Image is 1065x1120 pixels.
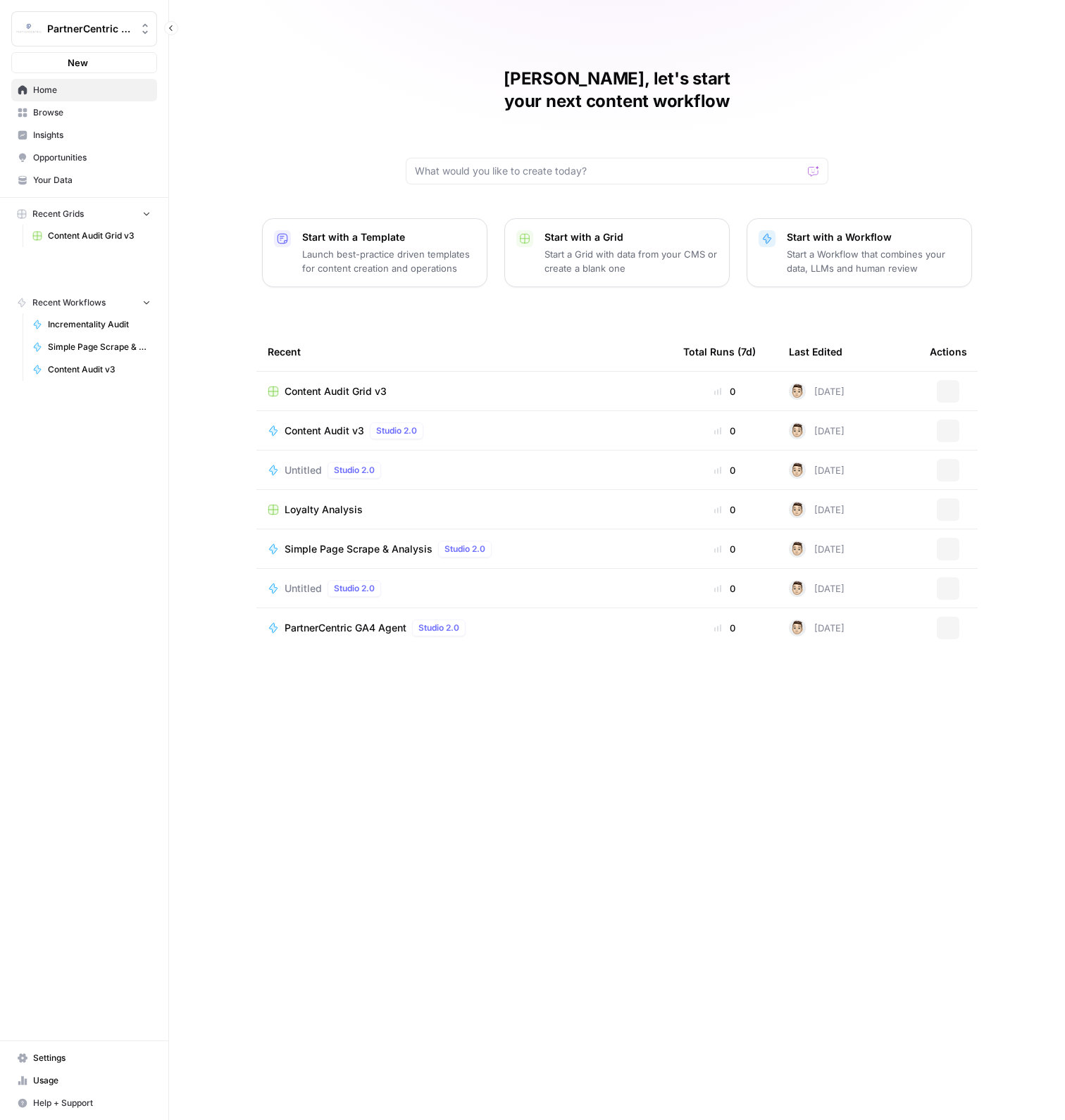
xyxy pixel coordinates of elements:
a: PartnerCentric GA4 AgentStudio 2.0 [268,619,661,636]
span: Content Audit v3 [285,424,364,438]
img: j22vlec3s5as1jy706j54i2l8ae1 [789,619,806,636]
p: Launch best-practice driven templates for content creation and operations [302,247,475,275]
span: Studio 2.0 [418,622,459,634]
div: Total Runs (7d) [683,332,756,371]
span: Opportunities [33,151,151,164]
span: Loyalty Analysis [285,503,363,517]
span: Home [33,84,151,96]
div: [DATE] [789,501,845,518]
img: j22vlec3s5as1jy706j54i2l8ae1 [789,541,806,558]
img: j22vlec3s5as1jy706j54i2l8ae1 [789,462,806,479]
span: Studio 2.0 [334,464,375,477]
button: Start with a TemplateLaunch best-practice driven templates for content creation and operations [262,218,487,287]
p: Start a Workflow that combines your data, LLMs and human review [787,247,960,275]
span: Content Audit Grid v3 [285,384,387,398]
a: Content Audit Grid v3 [268,384,661,398]
span: Browse [33,106,151,119]
a: Settings [11,1047,157,1069]
div: 0 [683,581,766,596]
span: Studio 2.0 [444,543,485,555]
span: Simple Page Scrape & Analysis [285,542,432,556]
button: Recent Workflows [11,292,157,313]
a: Insights [11,124,157,146]
a: Content Audit v3Studio 2.0 [268,422,661,439]
span: Your Data [33,174,151,187]
h1: [PERSON_NAME], let's start your next content workflow [406,68,828,113]
div: 0 [683,424,766,438]
button: Help + Support [11,1092,157,1114]
img: j22vlec3s5as1jy706j54i2l8ae1 [789,422,806,439]
div: [DATE] [789,462,845,479]
a: Content Audit Grid v3 [26,225,157,247]
span: Untitled [285,581,322,596]
a: Usage [11,1069,157,1092]
span: Studio 2.0 [334,582,375,595]
span: Help + Support [33,1097,151,1109]
span: Insights [33,129,151,141]
a: UntitledStudio 2.0 [268,462,661,479]
span: Studio 2.0 [376,424,417,437]
a: Browse [11,101,157,124]
div: [DATE] [789,383,845,400]
span: PartnerCentric Sales Tools [47,22,132,36]
span: Incrementality Audit [48,318,151,331]
a: Simple Page Scrape & Analysis [26,336,157,358]
div: [DATE] [789,580,845,597]
img: j22vlec3s5as1jy706j54i2l8ae1 [789,580,806,597]
span: Simple Page Scrape & Analysis [48,341,151,353]
button: Recent Grids [11,203,157,225]
img: j22vlec3s5as1jy706j54i2l8ae1 [789,383,806,400]
div: [DATE] [789,619,845,636]
span: Settings [33,1052,151,1064]
div: Recent [268,332,661,371]
div: 0 [683,621,766,635]
div: 0 [683,542,766,556]
p: Start with a Template [302,230,475,244]
span: Recent Workflows [32,296,106,309]
div: 0 [683,384,766,398]
span: Usage [33,1074,151,1087]
button: Workspace: PartnerCentric Sales Tools [11,11,157,46]
div: [DATE] [789,422,845,439]
a: Incrementality Audit [26,313,157,336]
div: Last Edited [789,332,842,371]
p: Start with a Grid [544,230,718,244]
span: Content Audit v3 [48,363,151,376]
button: Start with a WorkflowStart a Workflow that combines your data, LLMs and human review [747,218,972,287]
p: Start with a Workflow [787,230,960,244]
a: Loyalty Analysis [268,503,661,517]
div: [DATE] [789,541,845,558]
img: PartnerCentric Sales Tools Logo [16,16,42,42]
a: Opportunities [11,146,157,169]
span: Recent Grids [32,208,84,220]
button: Start with a GridStart a Grid with data from your CMS or create a blank one [504,218,730,287]
a: Home [11,79,157,101]
div: 0 [683,463,766,477]
p: Start a Grid with data from your CMS or create a blank one [544,247,718,275]
span: Untitled [285,463,322,477]
a: UntitledStudio 2.0 [268,580,661,597]
span: New [68,56,88,70]
input: What would you like to create today? [415,164,802,178]
span: PartnerCentric GA4 Agent [285,621,406,635]
a: Your Data [11,169,157,191]
a: Simple Page Scrape & AnalysisStudio 2.0 [268,541,661,558]
a: Content Audit v3 [26,358,157,381]
span: Content Audit Grid v3 [48,229,151,242]
div: 0 [683,503,766,517]
img: j22vlec3s5as1jy706j54i2l8ae1 [789,501,806,518]
div: Actions [930,332,967,371]
button: New [11,52,157,73]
